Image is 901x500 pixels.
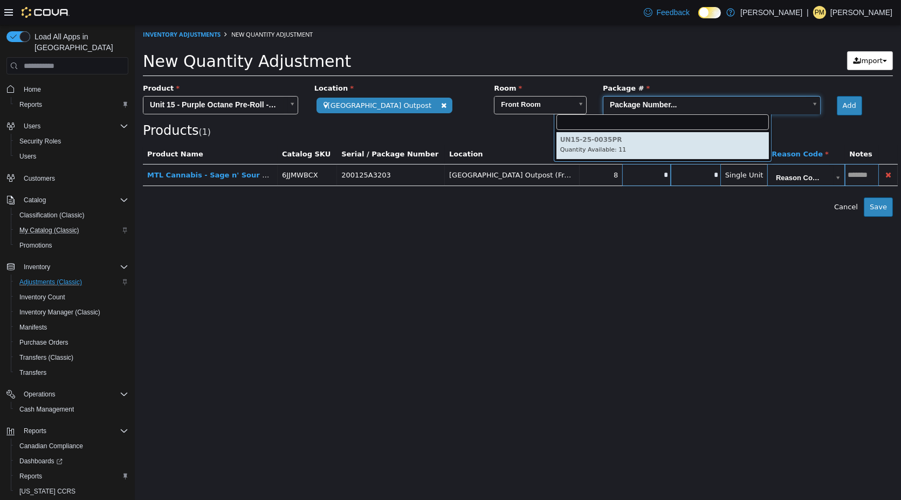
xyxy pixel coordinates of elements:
[11,454,133,469] a: Dashboards
[2,423,133,439] button: Reports
[15,239,57,252] a: Promotions
[24,174,55,183] span: Customers
[24,196,46,204] span: Catalog
[813,6,826,19] div: Peter Malatesta
[15,306,105,319] a: Inventory Manager (Classic)
[740,6,802,19] p: [PERSON_NAME]
[2,81,133,97] button: Home
[15,336,128,349] span: Purchase Orders
[11,208,133,223] button: Classification (Classic)
[19,261,128,273] span: Inventory
[639,2,694,23] a: Feedback
[15,291,70,304] a: Inventory Count
[19,293,65,302] span: Inventory Count
[15,366,128,379] span: Transfers
[19,472,42,481] span: Reports
[19,172,128,185] span: Customers
[19,82,128,95] span: Home
[830,6,892,19] p: [PERSON_NAME]
[15,98,46,111] a: Reports
[15,135,128,148] span: Security Roles
[15,321,51,334] a: Manifests
[807,6,809,19] p: |
[19,388,128,401] span: Operations
[11,439,133,454] button: Canadian Compliance
[19,308,100,317] span: Inventory Manager (Classic)
[19,353,73,362] span: Transfers (Classic)
[19,172,59,185] a: Customers
[19,278,82,286] span: Adjustments (Classic)
[24,122,40,131] span: Users
[19,261,54,273] button: Inventory
[15,366,51,379] a: Transfers
[15,150,128,163] span: Users
[19,487,75,496] span: [US_STATE] CCRS
[15,276,86,289] a: Adjustments (Classic)
[2,170,133,186] button: Customers
[11,402,133,417] button: Cash Management
[19,368,46,377] span: Transfers
[15,351,78,364] a: Transfers (Classic)
[15,351,128,364] span: Transfers (Classic)
[11,290,133,305] button: Inventory Count
[15,98,128,111] span: Reports
[15,239,128,252] span: Promotions
[11,320,133,335] button: Manifests
[815,6,824,19] span: PM
[657,7,690,18] span: Feedback
[15,485,128,498] span: Washington CCRS
[15,440,128,453] span: Canadian Compliance
[19,323,47,332] span: Manifests
[19,424,51,437] button: Reports
[11,149,133,164] button: Users
[11,350,133,365] button: Transfers (Classic)
[19,100,42,109] span: Reports
[15,403,78,416] a: Cash Management
[2,259,133,275] button: Inventory
[19,137,61,146] span: Security Roles
[19,457,63,465] span: Dashboards
[15,224,128,237] span: My Catalog (Classic)
[425,112,630,119] h6: UN15-25-0035PR
[15,470,46,483] a: Reports
[15,321,128,334] span: Manifests
[19,442,83,450] span: Canadian Compliance
[15,403,128,416] span: Cash Management
[19,194,128,207] span: Catalog
[11,223,133,238] button: My Catalog (Classic)
[15,306,128,319] span: Inventory Manager (Classic)
[24,427,46,435] span: Reports
[15,470,128,483] span: Reports
[11,365,133,380] button: Transfers
[15,209,89,222] a: Classification (Classic)
[11,275,133,290] button: Adjustments (Classic)
[15,440,87,453] a: Canadian Compliance
[15,455,128,468] span: Dashboards
[11,134,133,149] button: Security Roles
[11,305,133,320] button: Inventory Manager (Classic)
[15,135,65,148] a: Security Roles
[11,484,133,499] button: [US_STATE] CCRS
[24,263,50,271] span: Inventory
[15,455,67,468] a: Dashboards
[2,387,133,402] button: Operations
[19,338,68,347] span: Purchase Orders
[19,83,45,96] a: Home
[19,120,128,133] span: Users
[19,152,36,161] span: Users
[425,121,492,128] small: Quantity Available: 11
[11,469,133,484] button: Reports
[2,193,133,208] button: Catalog
[698,7,721,18] input: Dark Mode
[15,276,128,289] span: Adjustments (Classic)
[24,85,41,94] span: Home
[15,291,128,304] span: Inventory Count
[15,485,80,498] a: [US_STATE] CCRS
[11,335,133,350] button: Purchase Orders
[19,241,52,250] span: Promotions
[30,31,128,53] span: Load All Apps in [GEOGRAPHIC_DATA]
[15,224,84,237] a: My Catalog (Classic)
[19,405,74,414] span: Cash Management
[11,97,133,112] button: Reports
